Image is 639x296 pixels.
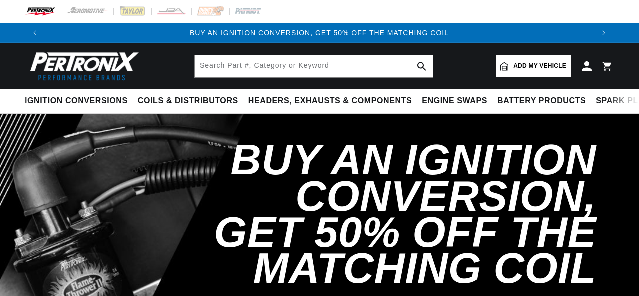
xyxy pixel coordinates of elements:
[25,23,45,43] button: Translation missing: en.sections.announcements.previous_announcement
[169,142,596,286] h2: Buy an Ignition Conversion, Get 50% off the Matching Coil
[243,89,417,113] summary: Headers, Exhausts & Components
[492,89,591,113] summary: Battery Products
[417,89,492,113] summary: Engine Swaps
[422,96,487,106] span: Engine Swaps
[133,89,243,113] summary: Coils & Distributors
[45,27,594,38] div: 1 of 3
[513,61,566,71] span: Add my vehicle
[594,23,614,43] button: Translation missing: en.sections.announcements.next_announcement
[190,29,449,37] a: BUY AN IGNITION CONVERSION, GET 50% OFF THE MATCHING COIL
[138,96,238,106] span: Coils & Distributors
[25,89,133,113] summary: Ignition Conversions
[248,96,412,106] span: Headers, Exhausts & Components
[496,55,571,77] a: Add my vehicle
[195,55,433,77] input: Search Part #, Category or Keyword
[497,96,586,106] span: Battery Products
[25,96,128,106] span: Ignition Conversions
[25,49,140,83] img: Pertronix
[45,27,594,38] div: Announcement
[411,55,433,77] button: search button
